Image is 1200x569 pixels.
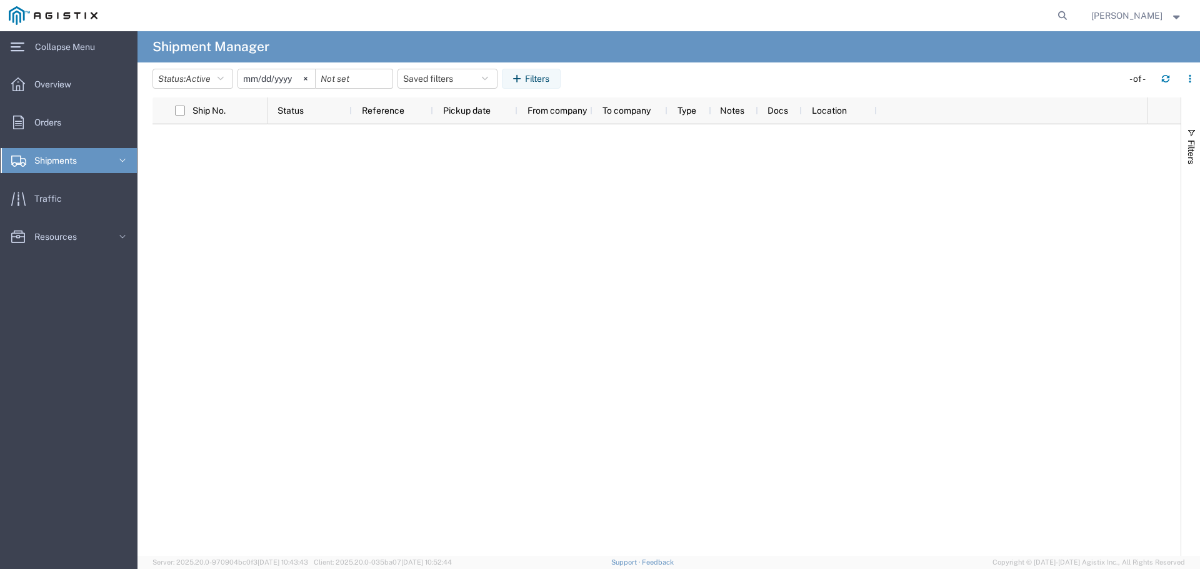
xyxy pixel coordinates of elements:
[1,110,137,135] a: Orders
[34,148,86,173] span: Shipments
[314,558,452,566] span: Client: 2025.20.0-035ba07
[152,31,269,62] h4: Shipment Manager
[9,6,97,25] img: logo
[34,110,70,135] span: Orders
[34,224,86,249] span: Resources
[1186,140,1196,164] span: Filters
[767,106,788,116] span: Docs
[812,106,847,116] span: Location
[1,148,137,173] a: Shipments
[152,69,233,89] button: Status:Active
[34,72,80,97] span: Overview
[1,224,137,249] a: Resources
[611,558,642,566] a: Support
[1091,8,1183,23] button: [PERSON_NAME]
[502,69,561,89] button: Filters
[186,74,211,84] span: Active
[602,106,651,116] span: To company
[362,106,404,116] span: Reference
[34,186,71,211] span: Traffic
[1,186,137,211] a: Traffic
[277,106,304,116] span: Status
[152,558,308,566] span: Server: 2025.20.0-970904bc0f3
[443,106,491,116] span: Pickup date
[1091,9,1162,22] span: Robert Rocha
[720,106,744,116] span: Notes
[397,69,497,89] button: Saved filters
[642,558,674,566] a: Feedback
[677,106,696,116] span: Type
[401,558,452,566] span: [DATE] 10:52:44
[257,558,308,566] span: [DATE] 10:43:43
[527,106,587,116] span: From company
[238,69,315,88] input: Not set
[992,557,1185,568] span: Copyright © [DATE]-[DATE] Agistix Inc., All Rights Reserved
[192,106,226,116] span: Ship No.
[1129,72,1151,86] div: - of -
[1,72,137,97] a: Overview
[316,69,392,88] input: Not set
[35,34,104,59] span: Collapse Menu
